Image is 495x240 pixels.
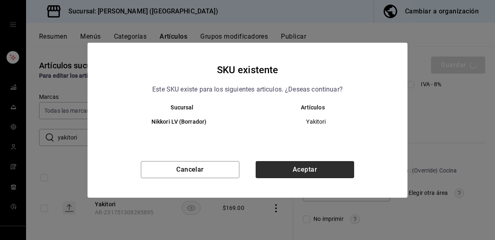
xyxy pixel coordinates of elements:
th: Sucursal [104,104,247,111]
button: Aceptar [256,161,354,178]
h4: SKU existente [217,62,278,78]
h6: Nikkori LV (Borrador) [117,118,241,127]
p: Este SKU existe para los siguientes articulos. ¿Deseas continuar? [152,84,343,95]
th: Artículos [247,104,391,111]
button: Cancelar [141,161,239,178]
span: Yakitori [254,118,378,126]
